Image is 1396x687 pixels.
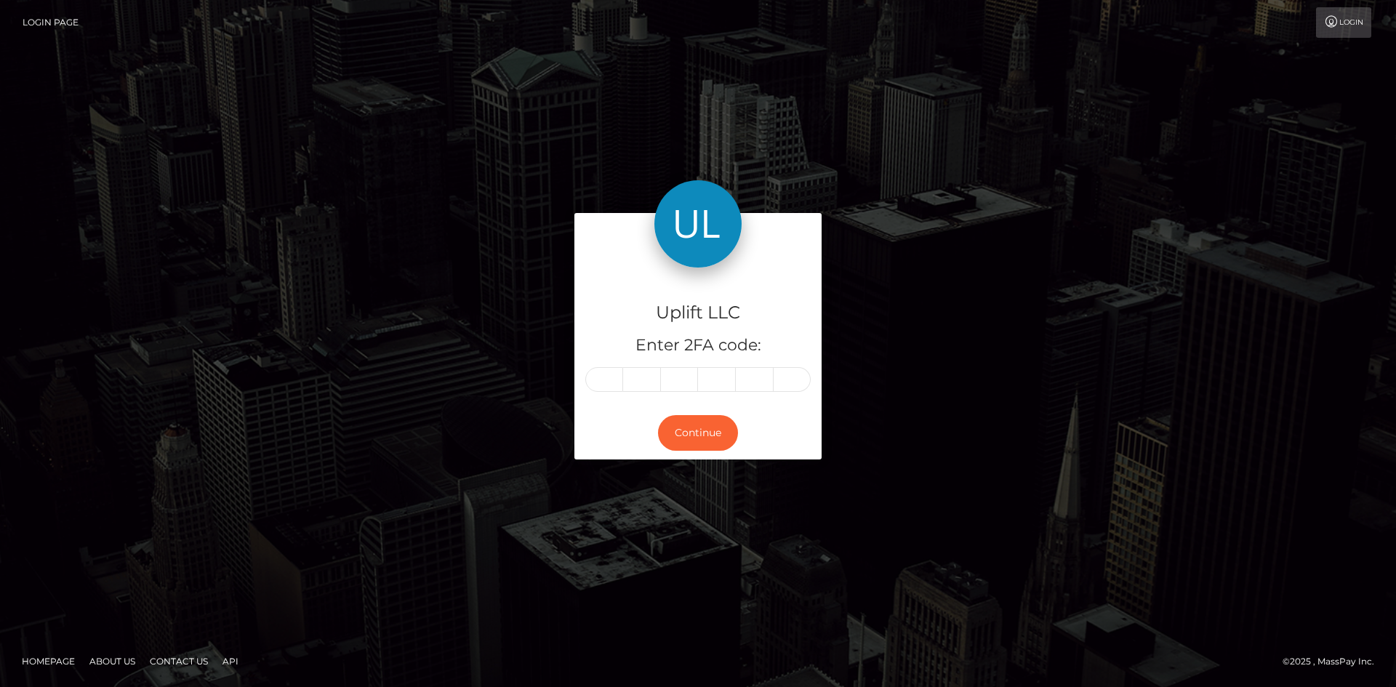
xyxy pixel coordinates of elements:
[16,650,81,672] a: Homepage
[1316,7,1371,38] a: Login
[658,415,738,451] button: Continue
[585,300,811,326] h4: Uplift LLC
[585,334,811,357] h5: Enter 2FA code:
[217,650,244,672] a: API
[84,650,141,672] a: About Us
[654,180,742,268] img: Uplift LLC
[23,7,79,38] a: Login Page
[1283,654,1385,670] div: © 2025 , MassPay Inc.
[144,650,214,672] a: Contact Us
